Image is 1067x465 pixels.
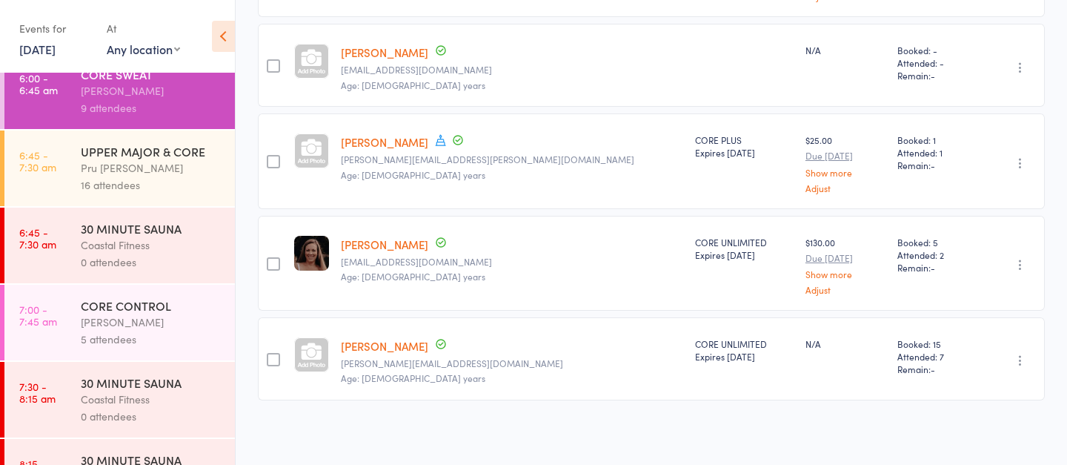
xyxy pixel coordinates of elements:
[341,257,684,267] small: fionaclarerobinson@gmail.com
[81,297,222,314] div: CORE CONTROL
[81,314,222,331] div: [PERSON_NAME]
[805,133,885,192] div: $25.00
[695,236,794,261] div: CORE UNLIMITED
[81,220,222,237] div: 30 MINUTE SAUNA
[341,358,684,369] small: brydie@brydiestewart.com
[897,44,976,56] span: Booked: -
[695,248,794,261] div: Expires [DATE]
[897,363,976,375] span: Remain:
[81,331,222,348] div: 5 attendees
[4,53,235,129] a: 6:00 -6:45 amCORE SWEAT[PERSON_NAME]9 attendees
[81,99,222,116] div: 9 attendees
[4,362,235,438] a: 7:30 -8:15 am30 MINUTE SAUNACoastal Fitness0 attendees
[805,44,885,56] div: N/A
[341,44,428,60] a: [PERSON_NAME]
[805,151,885,161] small: Due [DATE]
[341,237,428,252] a: [PERSON_NAME]
[341,134,428,150] a: [PERSON_NAME]
[805,253,885,263] small: Due [DATE]
[931,363,935,375] span: -
[19,380,56,404] time: 7:30 - 8:15 am
[341,270,485,283] span: Age: [DEMOGRAPHIC_DATA] years
[341,65,684,75] small: ashleigh.lawler15@gmail.com
[897,350,976,363] span: Attended: 7
[81,254,222,271] div: 0 attendees
[897,159,976,171] span: Remain:
[294,236,329,271] img: image1679603209.png
[897,146,976,159] span: Attended: 1
[931,261,935,274] span: -
[341,154,684,165] small: madeleine.mcalister@gmail.com
[81,408,222,425] div: 0 attendees
[695,337,794,363] div: CORE UNLIMITED
[931,69,935,82] span: -
[81,66,222,82] div: CORE SWEAT
[19,16,92,41] div: Events for
[81,159,222,177] div: Pru [PERSON_NAME]
[897,248,976,261] span: Attended: 2
[897,337,976,350] span: Booked: 15
[19,72,58,96] time: 6:00 - 6:45 am
[341,79,485,91] span: Age: [DEMOGRAPHIC_DATA] years
[897,56,976,69] span: Attended: -
[805,168,885,177] a: Show more
[897,236,976,248] span: Booked: 5
[805,337,885,350] div: N/A
[19,149,56,173] time: 6:45 - 7:30 am
[805,269,885,279] a: Show more
[897,261,976,274] span: Remain:
[695,133,794,159] div: CORE PLUS
[897,69,976,82] span: Remain:
[805,183,885,193] a: Adjust
[107,41,180,57] div: Any location
[81,237,222,254] div: Coastal Fitness
[81,82,222,99] div: [PERSON_NAME]
[4,285,235,360] a: 7:00 -7:45 amCORE CONTROL[PERSON_NAME]5 attendees
[695,146,794,159] div: Expires [DATE]
[805,236,885,294] div: $130.00
[341,372,485,384] span: Age: [DEMOGRAPHIC_DATA] years
[4,208,235,283] a: 6:45 -7:30 am30 MINUTE SAUNACoastal Fitness0 attendees
[81,391,222,408] div: Coastal Fitness
[81,375,222,391] div: 30 MINUTE SAUNA
[19,41,56,57] a: [DATE]
[19,226,56,250] time: 6:45 - 7:30 am
[341,168,485,181] span: Age: [DEMOGRAPHIC_DATA] years
[341,338,428,354] a: [PERSON_NAME]
[897,133,976,146] span: Booked: 1
[19,303,57,327] time: 7:00 - 7:45 am
[695,350,794,363] div: Expires [DATE]
[4,131,235,206] a: 6:45 -7:30 amUPPER MAJOR & COREPru [PERSON_NAME]16 attendees
[931,159,935,171] span: -
[81,177,222,194] div: 16 attendees
[81,143,222,159] div: UPPER MAJOR & CORE
[805,285,885,294] a: Adjust
[107,16,180,41] div: At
